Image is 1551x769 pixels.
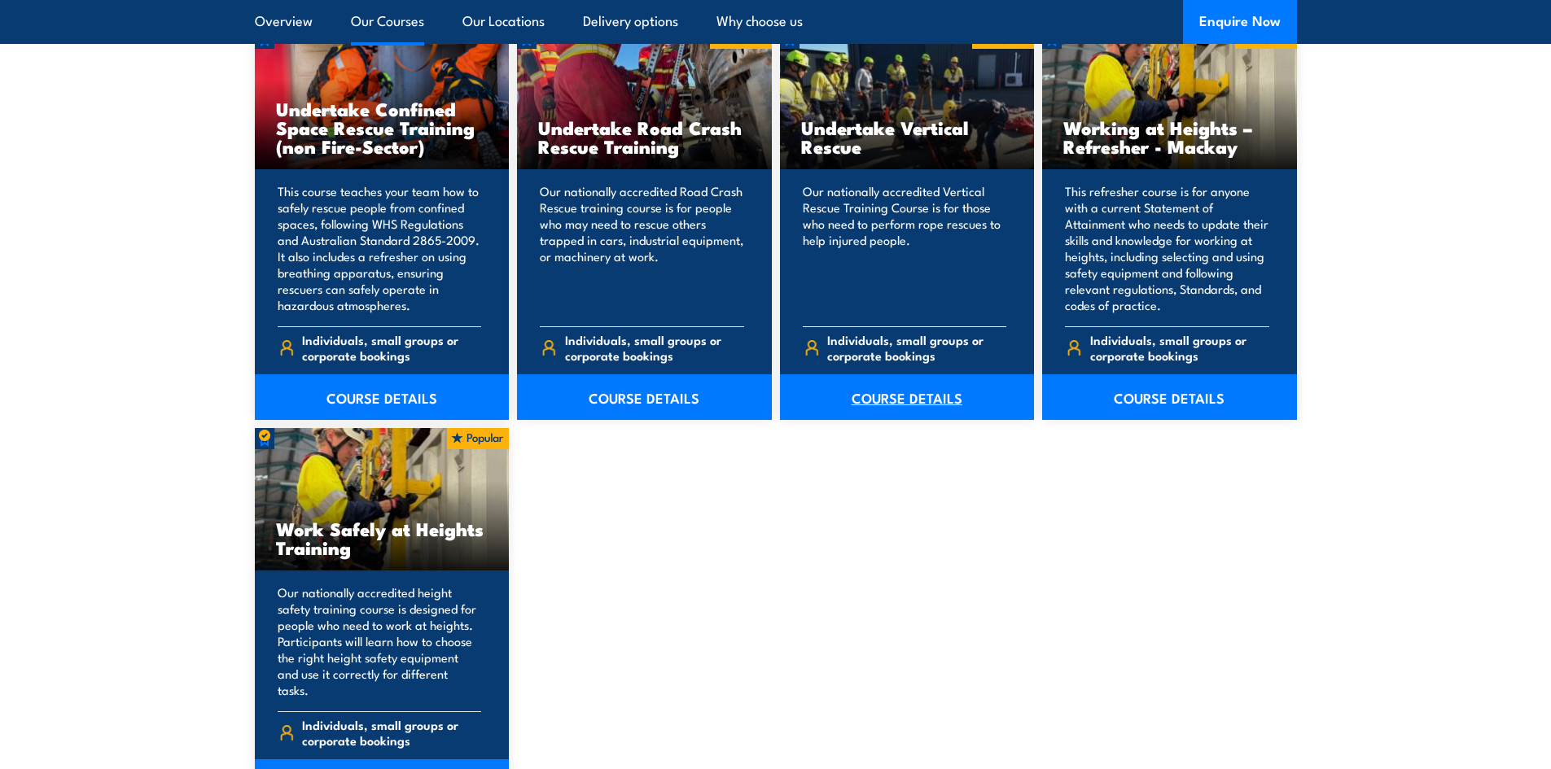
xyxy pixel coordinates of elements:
span: Individuals, small groups or corporate bookings [302,332,481,363]
a: COURSE DETAILS [255,374,510,420]
p: This refresher course is for anyone with a current Statement of Attainment who needs to update th... [1065,183,1269,313]
h3: Undertake Vertical Rescue [801,118,1014,155]
span: Individuals, small groups or corporate bookings [1090,332,1269,363]
p: This course teaches your team how to safely rescue people from confined spaces, following WHS Reg... [278,183,482,313]
a: COURSE DETAILS [517,374,772,420]
h3: Work Safely at Heights Training [276,519,489,557]
h3: Undertake Confined Space Rescue Training (non Fire-Sector) [276,99,489,155]
span: Individuals, small groups or corporate bookings [302,717,481,748]
p: Our nationally accredited Vertical Rescue Training Course is for those who need to perform rope r... [803,183,1007,313]
span: Individuals, small groups or corporate bookings [565,332,744,363]
h3: Working at Heights – Refresher - Mackay [1063,118,1276,155]
a: COURSE DETAILS [780,374,1035,420]
span: Individuals, small groups or corporate bookings [827,332,1006,363]
h3: Undertake Road Crash Rescue Training [538,118,751,155]
p: Our nationally accredited Road Crash Rescue training course is for people who may need to rescue ... [540,183,744,313]
a: COURSE DETAILS [1042,374,1297,420]
p: Our nationally accredited height safety training course is designed for people who need to work a... [278,584,482,698]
